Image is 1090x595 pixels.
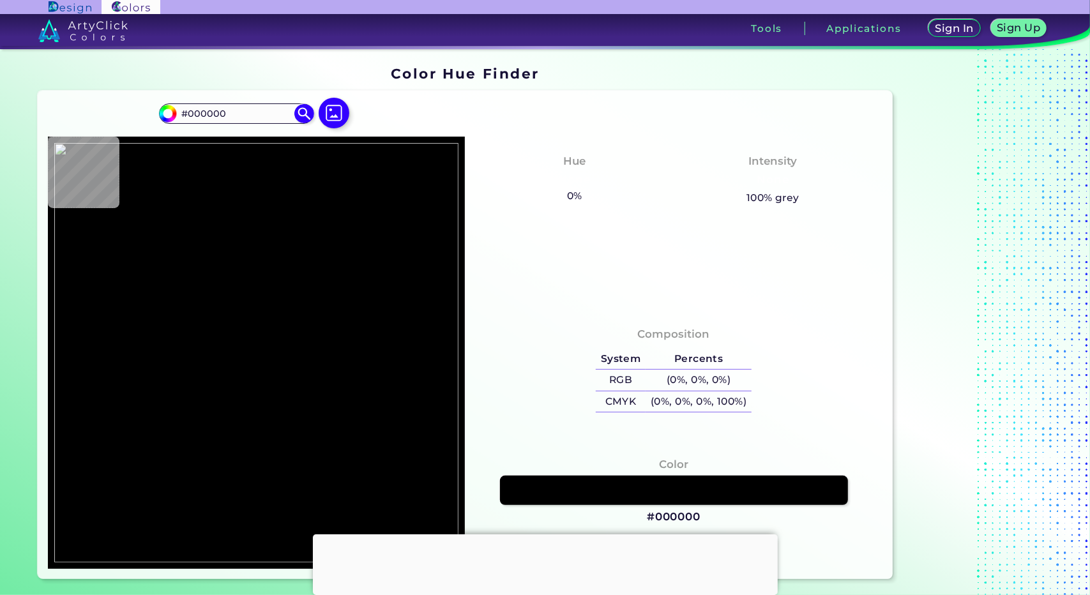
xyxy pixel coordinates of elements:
[827,24,902,33] h3: Applications
[646,349,752,370] h5: Percents
[596,349,646,370] h5: System
[647,509,700,525] h3: #000000
[562,188,587,204] h5: 0%
[596,391,646,412] h5: CMYK
[928,19,981,38] a: Sign In
[313,534,778,592] iframe: Advertisement
[49,1,91,13] img: ArtyClick Design logo
[935,23,974,34] h5: Sign In
[659,455,688,474] h4: Color
[294,104,314,123] img: icon search
[646,391,752,412] h5: (0%, 0%, 0%, 100%)
[746,190,799,206] h5: 100% grey
[391,64,540,83] h1: Color Hue Finder
[996,22,1041,33] h5: Sign Up
[38,19,128,42] img: logo_artyclick_colors_white.svg
[751,24,782,33] h3: Tools
[553,172,596,188] h3: None
[596,370,646,391] h5: RGB
[563,152,586,170] h4: Hue
[54,143,458,562] img: 17c71044-819e-4960-bceb-fa41f4955bb4
[898,61,1057,584] iframe: Advertisement
[638,325,710,343] h4: Composition
[748,152,797,170] h4: Intensity
[990,19,1048,38] a: Sign Up
[177,105,296,123] input: type color..
[646,370,752,391] h5: (0%, 0%, 0%)
[319,98,349,128] img: icon picture
[752,172,794,188] h3: None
